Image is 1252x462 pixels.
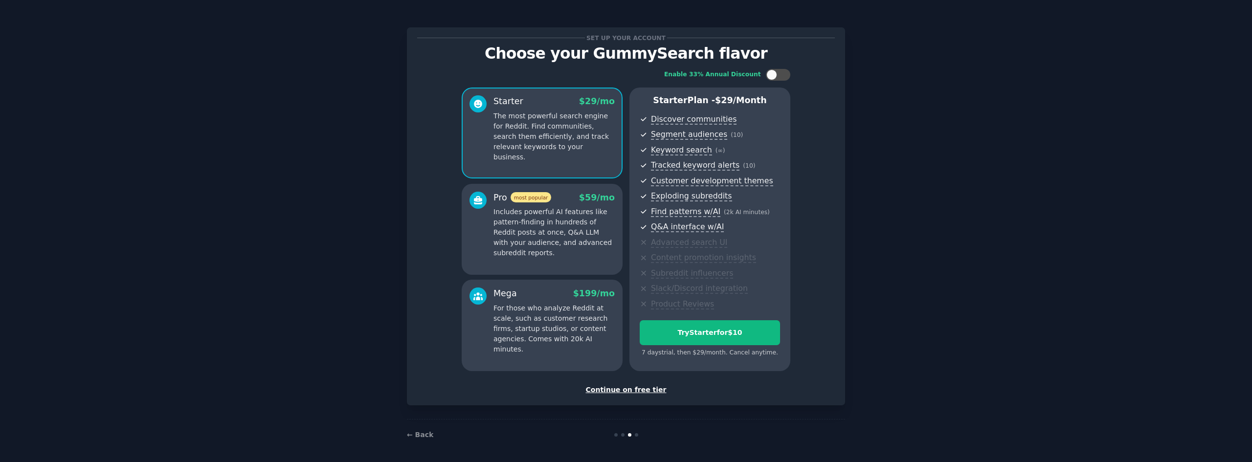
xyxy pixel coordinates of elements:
div: 7 days trial, then $ 29 /month . Cancel anytime. [640,349,780,357]
span: ( ∞ ) [715,147,725,154]
a: ← Back [407,431,433,439]
p: For those who analyze Reddit at scale, such as customer research firms, startup studios, or conte... [493,303,615,354]
div: Enable 33% Annual Discount [664,70,761,79]
span: Customer development themes [651,176,773,186]
span: Advanced search UI [651,238,727,248]
span: Keyword search [651,145,712,155]
span: $ 59 /mo [579,193,615,202]
span: Content promotion insights [651,253,756,263]
p: Starter Plan - [640,94,780,107]
span: Discover communities [651,114,737,125]
span: $ 29 /month [715,95,767,105]
span: Slack/Discord integration [651,284,748,294]
div: Mega [493,287,517,300]
span: ( 10 ) [743,162,755,169]
p: The most powerful search engine for Reddit. Find communities, search them efficiently, and track ... [493,111,615,162]
div: Starter [493,95,523,108]
p: Choose your GummySearch flavor [417,45,835,62]
span: most popular [511,192,552,202]
div: Try Starter for $10 [640,328,780,338]
span: Segment audiences [651,130,727,140]
span: $ 29 /mo [579,96,615,106]
button: TryStarterfor$10 [640,320,780,345]
span: Exploding subreddits [651,191,732,201]
span: ( 2k AI minutes ) [724,209,770,216]
span: $ 199 /mo [573,288,615,298]
span: Tracked keyword alerts [651,160,739,171]
span: Subreddit influencers [651,268,733,279]
span: Product Reviews [651,299,714,309]
div: Pro [493,192,551,204]
span: Set up your account [585,33,668,43]
span: Find patterns w/AI [651,207,720,217]
span: Q&A interface w/AI [651,222,724,232]
div: Continue on free tier [417,385,835,395]
span: ( 10 ) [731,132,743,138]
p: Includes powerful AI features like pattern-finding in hundreds of Reddit posts at once, Q&A LLM w... [493,207,615,258]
